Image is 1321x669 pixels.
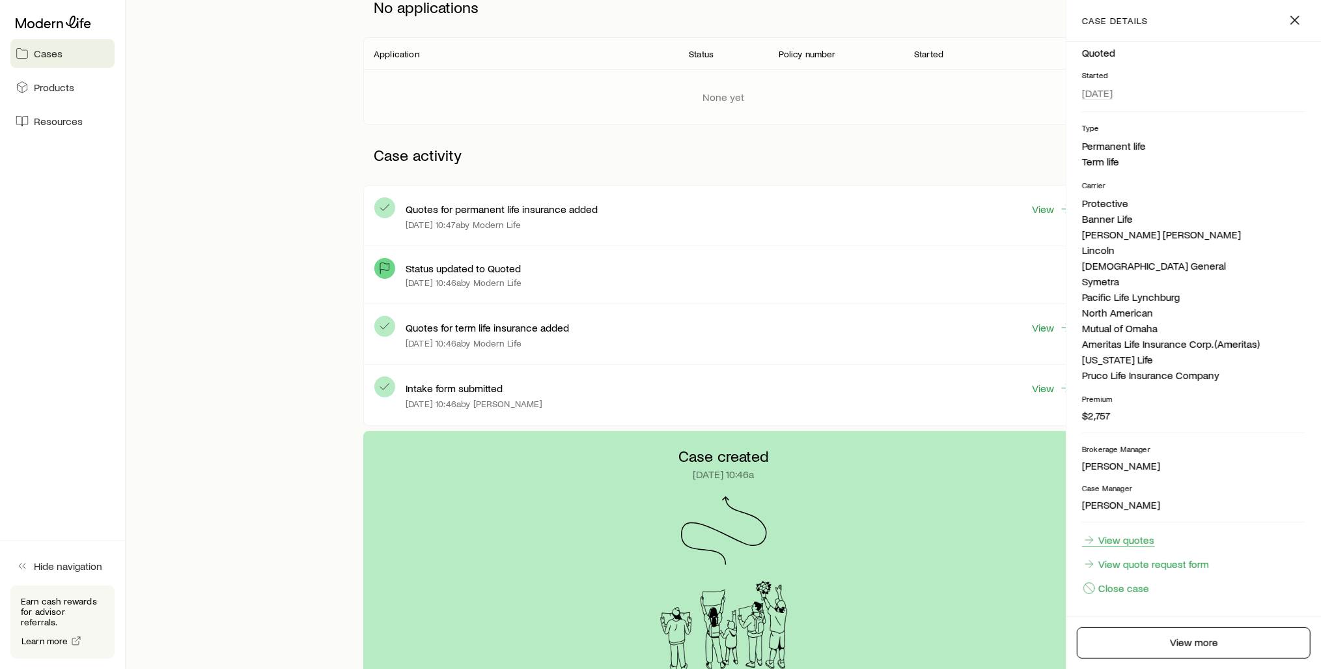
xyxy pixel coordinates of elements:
span: Resources [34,115,83,128]
p: [DATE] 10:46a by Modern Life [406,278,521,288]
li: Pruco Life Insurance Company [1082,367,1305,383]
p: Case created [678,447,769,465]
li: Mutual of Omaha [1082,320,1305,336]
p: Started [914,49,943,59]
a: View [1031,320,1073,335]
p: Quoted [1082,46,1305,59]
a: View more [1077,627,1311,659]
a: Cases [10,39,115,68]
span: [DATE] [1082,87,1113,100]
button: Hide navigation [10,552,115,580]
li: Protective [1082,195,1305,211]
p: Quotes for term life insurance added [406,321,569,334]
p: [DATE] 10:47a by Modern Life [406,220,521,230]
p: Intake form submitted [406,382,503,395]
a: Products [10,73,115,102]
li: Lincoln [1082,242,1305,258]
p: Case activity [363,135,1084,175]
li: Permanent life [1082,138,1305,154]
p: Status updated to Quoted [406,262,521,275]
p: [PERSON_NAME] [1082,498,1305,511]
p: Quotes for permanent life insurance added [406,203,598,216]
li: [US_STATE] Life [1082,352,1305,367]
p: Earn cash rewards for advisor referrals. [21,596,104,627]
span: Hide navigation [34,560,102,573]
p: Premium [1082,393,1305,404]
button: Close case [1082,581,1150,595]
p: Started [1082,70,1305,80]
p: Type [1082,122,1305,133]
p: [PERSON_NAME] [1082,459,1305,472]
p: [DATE] 10:46a by [PERSON_NAME] [406,399,543,409]
li: Term life [1082,154,1305,169]
li: Pacific Life Lynchburg [1082,289,1305,305]
li: [DEMOGRAPHIC_DATA] General [1082,258,1305,274]
p: [DATE] 10:46a by Modern Life [406,338,521,349]
a: View quote request form [1082,557,1210,571]
a: Resources [10,107,115,135]
p: Application [374,49,419,59]
p: Status [689,49,714,59]
p: $2,757 [1082,409,1305,422]
p: [DATE] 10:46a [693,468,755,481]
p: Case Manager [1082,483,1305,493]
li: [PERSON_NAME] [PERSON_NAME] [1082,227,1305,242]
a: View quotes [1082,533,1155,547]
span: Learn more [21,636,68,646]
p: Policy number [779,49,836,59]
p: Carrier [1082,180,1305,190]
div: Earn cash rewards for advisor referrals.Learn more [10,586,115,659]
li: Banner Life [1082,211,1305,227]
a: View [1031,202,1073,216]
li: Symetra [1082,274,1305,289]
p: None yet [703,91,745,104]
span: Products [34,81,74,94]
span: Cases [34,47,63,60]
a: View [1031,381,1073,395]
li: Ameritas Life Insurance Corp. (Ameritas) [1082,336,1305,352]
p: case details [1082,16,1148,26]
p: Brokerage Manager [1082,444,1305,454]
li: North American [1082,305,1305,320]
